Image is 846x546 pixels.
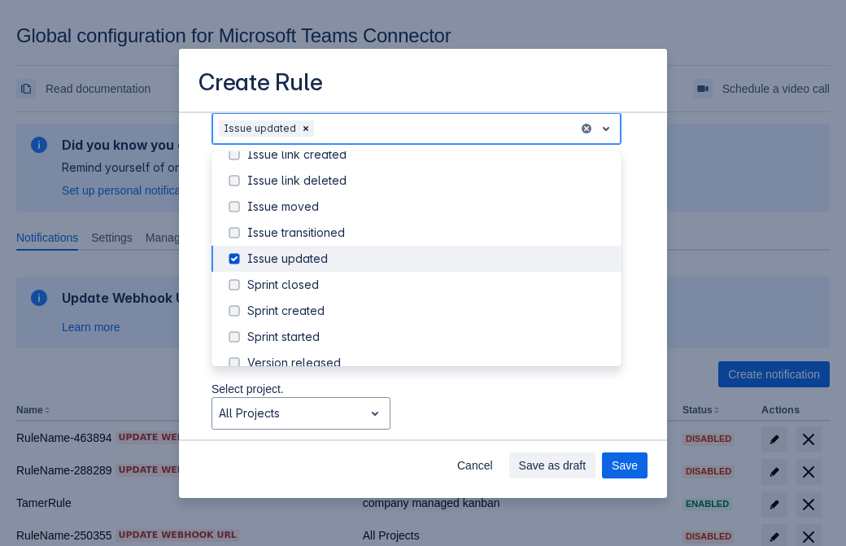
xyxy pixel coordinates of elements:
span: Save [612,452,638,478]
div: Issue updated [219,120,298,137]
h3: Create Rule [198,68,323,100]
button: Save as draft [509,452,596,478]
button: Cancel [447,452,503,478]
div: Issue transitioned [247,225,612,241]
div: Issue link created [247,146,612,163]
div: Scrollable content [179,111,667,441]
div: Sprint closed [247,277,612,293]
span: Cancel [457,452,493,478]
button: Save [602,452,648,478]
span: Save as draft [519,452,587,478]
div: Issue link deleted [247,173,612,189]
div: Version released [247,355,612,371]
span: open [365,404,385,423]
div: Issue moved [247,199,612,215]
p: Select project. [211,381,390,397]
span: Clear [299,122,312,135]
button: clear [580,122,593,135]
span: open [596,119,616,138]
div: Sprint started [247,329,612,345]
div: Sprint created [247,303,612,319]
p: Select issue types. [211,438,390,454]
div: Remove Issue updated [298,120,314,137]
p: Select issue priorities. [423,438,602,454]
div: Issue updated [247,251,612,267]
